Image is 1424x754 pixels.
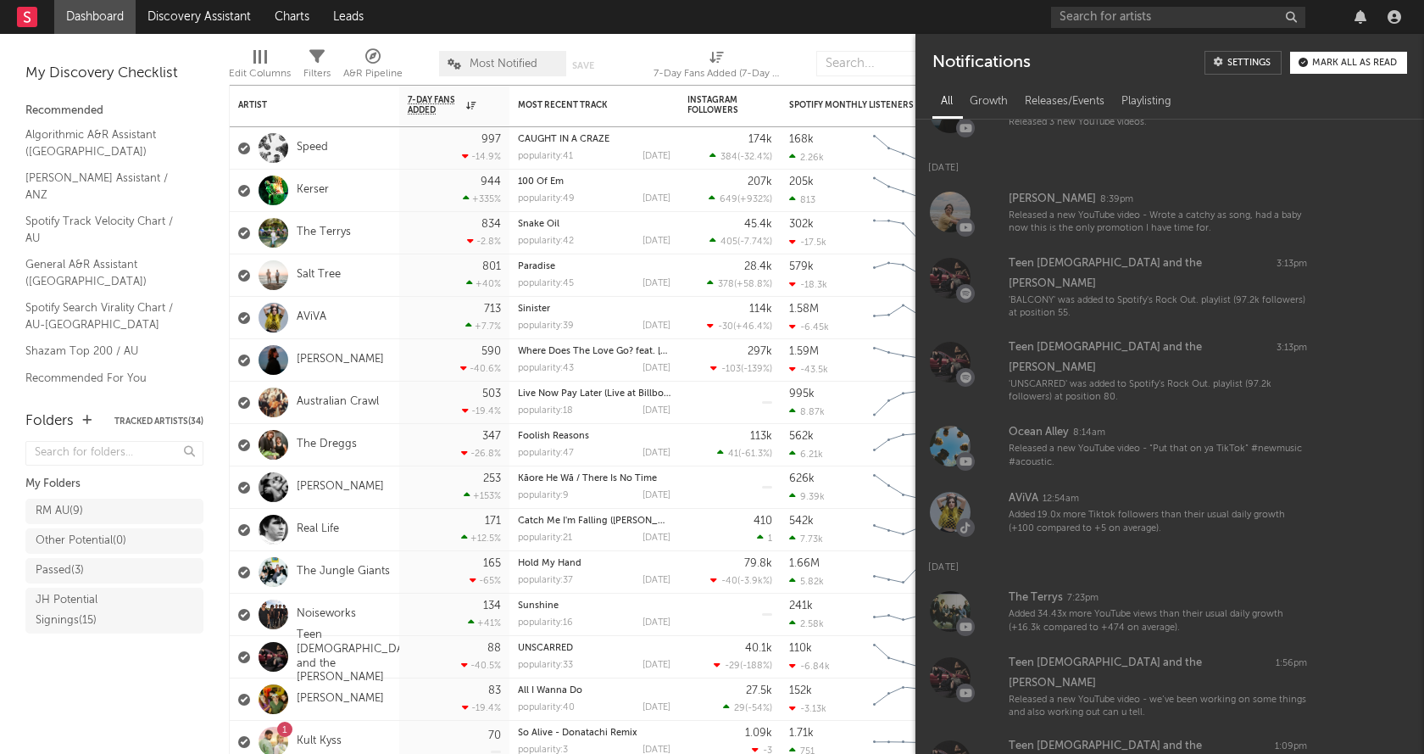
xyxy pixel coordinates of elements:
[518,559,581,568] a: Hold My Hand
[25,342,186,360] a: Shazam Top 200 / AU
[518,559,670,568] div: Hold My Hand
[768,534,772,544] span: 1
[483,473,501,484] div: 253
[465,321,501,332] div: +7.7 %
[36,531,126,551] div: Other Potential ( 0 )
[518,661,573,670] div: popularity: 33
[915,329,1424,413] a: Teen [DEMOGRAPHIC_DATA] and the [PERSON_NAME]3:13pm'UNSCARRED' was added to Spotify's Rock Out. p...
[723,702,772,713] div: ( )
[789,321,829,332] div: -6.45k
[518,177,670,187] div: 100 Of Em
[36,501,83,522] div: RM AU ( 9 )
[789,600,813,612] div: 241k
[915,645,1424,729] a: Teen [DEMOGRAPHIC_DATA] and the [PERSON_NAME]1:56pmReleased a new YouTube video - we’ve been work...
[865,636,942,679] svg: Chart title
[915,413,1424,479] a: Ocean Alley8:14amReleased a new YouTube video - “Put that on ya TikTok” #newmusic #acoustic.
[572,61,594,70] button: Save
[1009,653,1271,694] div: Teen [DEMOGRAPHIC_DATA] and the [PERSON_NAME]
[36,561,84,581] div: Passed ( 3 )
[297,734,342,749] a: Kult Kyss
[728,450,738,459] span: 41
[915,479,1424,545] a: AViVA12:54amAdded 19.0x more Tiktok followers than their usual daily growth (+100 compared to +5 ...
[297,353,384,367] a: [PERSON_NAME]
[744,558,772,569] div: 79.8k
[961,87,1016,116] div: Growth
[865,424,942,466] svg: Chart title
[518,177,564,187] a: 100 Of Em
[718,322,733,332] span: -30
[518,703,575,712] div: popularity: 40
[865,551,942,594] svg: Chart title
[746,685,772,696] div: 27.5k
[297,480,384,494] a: [PERSON_NAME]
[654,42,781,92] div: 7-Day Fans Added (7-Day Fans Added)
[714,660,772,671] div: ( )
[743,662,770,671] span: -188 %
[25,212,186,247] a: Spotify Track Velocity Chart / AU
[717,448,772,459] div: ( )
[463,193,501,204] div: +335 %
[1073,427,1105,439] div: 8:14am
[518,135,670,144] div: CAUGHT IN A CRAZE
[915,245,1424,329] a: Teen [DEMOGRAPHIC_DATA] and the [PERSON_NAME]3:13pm'BALCONY' was added to Spotify's Rock Out. pla...
[485,516,501,527] div: 171
[642,321,670,331] div: [DATE]
[488,730,501,741] div: 70
[748,704,770,713] span: -54 %
[518,517,670,526] div: Catch Me I'm Falling (Dave Audé Remix)
[518,262,670,271] div: Paradise
[865,297,942,339] svg: Chart title
[1009,489,1038,509] div: AViVA
[25,441,203,466] input: Search for folders...
[518,449,574,458] div: popularity: 47
[642,406,670,416] div: [DATE]
[518,304,550,314] a: Sinister
[789,194,815,205] div: 813
[720,237,737,247] span: 405
[789,449,823,460] div: 6.21k
[343,42,403,92] div: A&R Pipeline
[518,432,589,441] a: Foolish Reasons
[709,236,772,247] div: ( )
[1009,338,1272,378] div: Teen [DEMOGRAPHIC_DATA] and the [PERSON_NAME]
[36,590,155,631] div: JH Potential Signings ( 15 )
[303,42,331,92] div: Filters
[865,679,942,721] svg: Chart title
[642,364,670,373] div: [DATE]
[518,220,559,229] a: Snake Oil
[789,346,819,357] div: 1.59M
[408,95,462,115] span: 7-Day Fans Added
[518,686,670,695] div: All I Wanna Do
[642,194,670,204] div: [DATE]
[915,146,1424,179] div: [DATE]
[749,304,772,315] div: 114k
[1016,87,1113,116] div: Releases/Events
[789,576,824,587] div: 5.82k
[25,558,203,584] a: Passed(3)
[238,100,365,110] div: Artist
[789,388,815,399] div: 995k
[482,261,501,272] div: 801
[1113,87,1180,116] div: Playlisting
[1204,51,1282,75] a: Settings
[789,152,824,163] div: 2.26k
[25,64,203,84] div: My Discovery Checklist
[25,474,203,494] div: My Folders
[789,558,820,569] div: 1.66M
[297,692,384,707] a: [PERSON_NAME]
[297,438,357,452] a: The Dreggs
[789,473,815,484] div: 626k
[229,64,291,84] div: Edit Columns
[1067,592,1099,605] div: 7:23pm
[297,395,379,410] a: Australian Crawl
[745,643,772,654] div: 40.1k
[642,661,670,670] div: [DATE]
[707,278,772,289] div: ( )
[303,64,331,84] div: Filters
[518,729,670,738] div: So Alive - Donatachi Remix
[482,388,501,399] div: 503
[518,347,670,356] div: Where Does The Love Go? feat. Caztro
[740,237,770,247] span: -7.74 %
[789,100,916,110] div: Spotify Monthly Listeners
[518,517,719,526] a: Catch Me I'm Falling ([PERSON_NAME] Remix)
